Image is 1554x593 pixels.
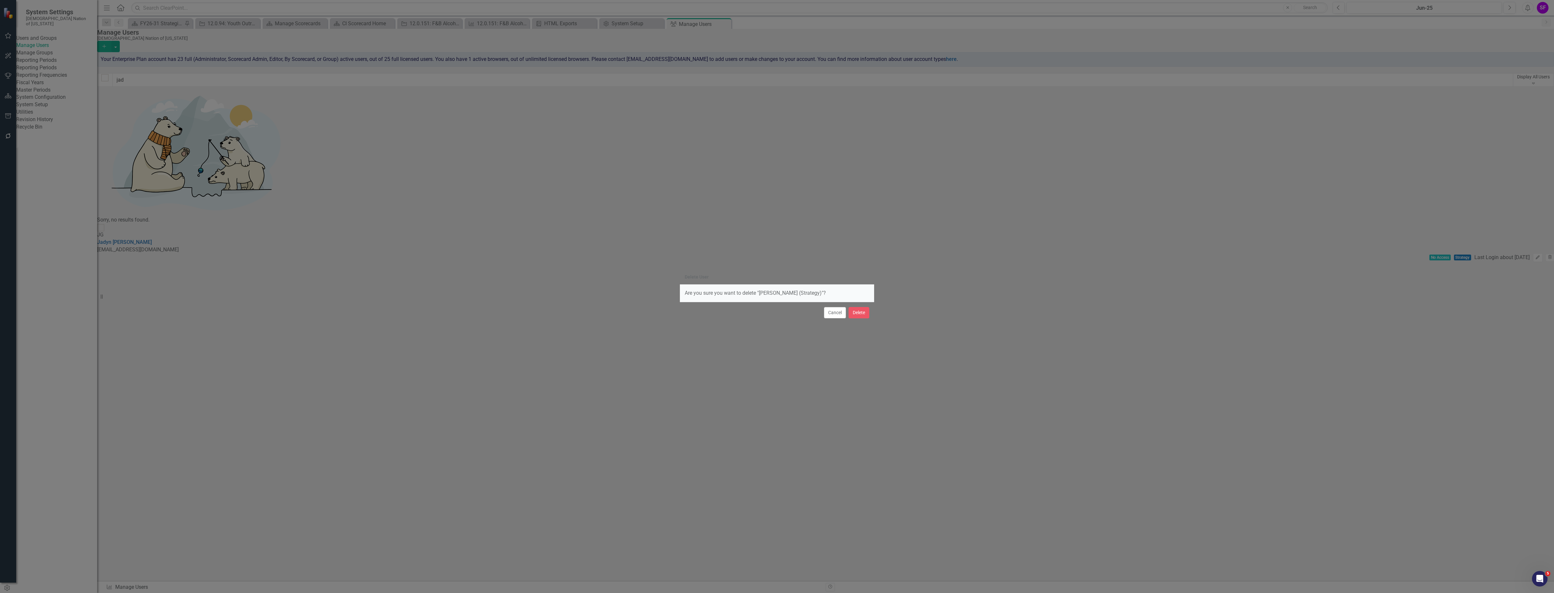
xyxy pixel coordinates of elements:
[1532,571,1548,587] iframe: Intercom live chat
[685,275,709,279] div: Delete User
[849,307,869,318] button: Delete
[685,290,826,296] span: Are you sure you want to delete "[PERSON_NAME] (Strategy)"?
[1545,571,1550,576] span: 5
[824,307,846,318] button: Cancel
